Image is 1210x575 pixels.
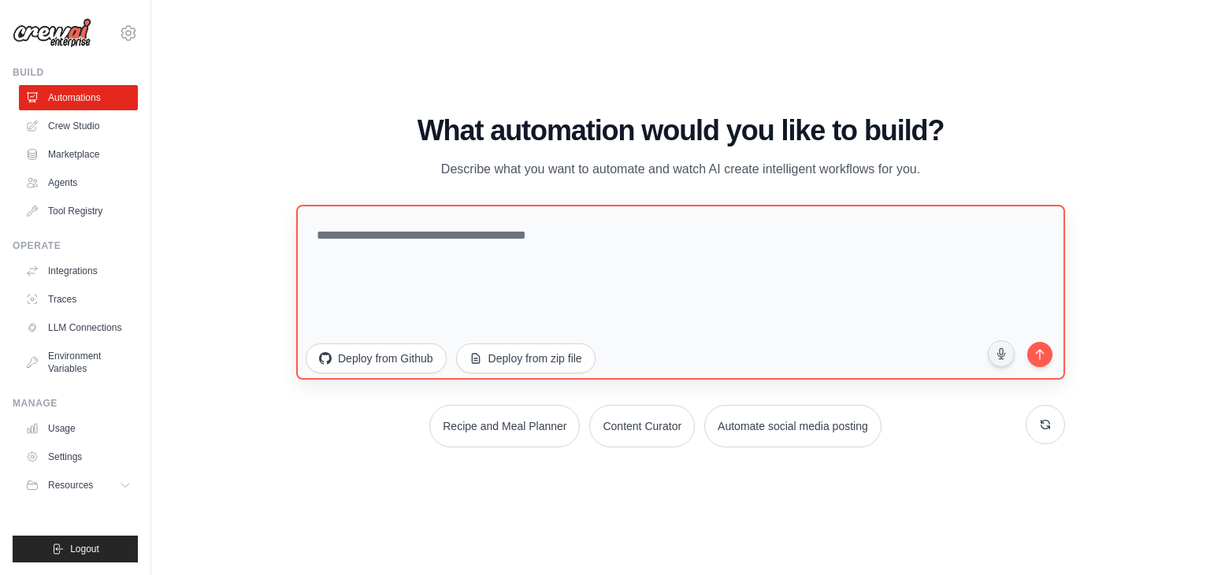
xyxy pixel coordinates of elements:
img: Logo [13,18,91,48]
a: Traces [19,287,138,312]
iframe: Chat Widget [1131,499,1210,575]
a: Integrations [19,258,138,284]
span: Logout [70,543,99,555]
h1: What automation would you like to build? [296,115,1065,147]
div: Manage [13,397,138,410]
p: Describe what you want to automate and watch AI create intelligent workflows for you. [416,159,945,180]
div: Operate [13,239,138,252]
button: Automate social media posting [704,405,882,447]
button: Logout [13,536,138,562]
div: Build [13,66,138,79]
button: Content Curator [589,405,695,447]
button: Recipe and Meal Planner [429,405,580,447]
button: Deploy from zip file [456,343,596,373]
a: Settings [19,444,138,469]
span: Resources [48,479,93,492]
a: Marketplace [19,142,138,167]
button: Deploy from Github [306,343,447,373]
a: Crew Studio [19,113,138,139]
a: Usage [19,416,138,441]
a: Environment Variables [19,343,138,381]
a: Tool Registry [19,198,138,224]
a: LLM Connections [19,315,138,340]
a: Agents [19,170,138,195]
button: Resources [19,473,138,498]
a: Automations [19,85,138,110]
